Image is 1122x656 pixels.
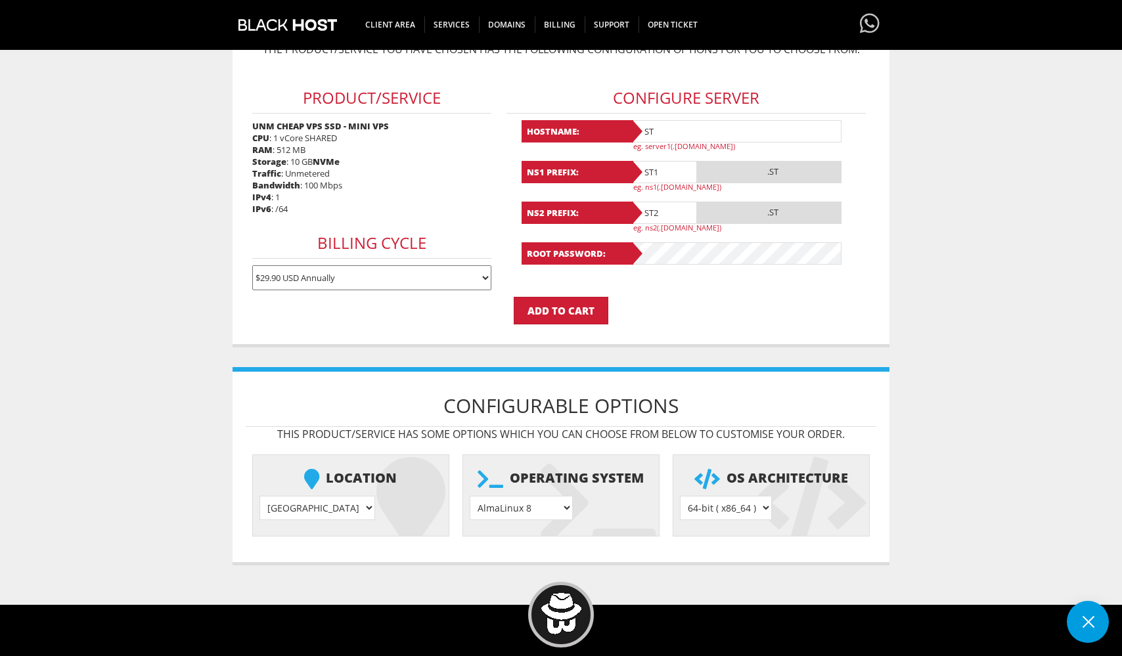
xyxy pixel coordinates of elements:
h3: Configure Server [506,83,866,114]
b: Location [259,462,443,496]
div: : 1 vCore SHARED : 512 MB : 10 GB : Unmetered : 100 Mbps : 1 : /64 [246,63,498,297]
b: Traffic [252,167,281,179]
b: IPv4 [252,191,271,203]
span: .ST [697,161,841,183]
span: Support [585,16,639,33]
b: NVMe [313,156,340,167]
span: SERVICES [424,16,480,33]
p: This product/service has some options which you can choose from below to customise your order. [246,427,876,441]
b: IPv6 [252,203,271,215]
h1: Configurable Options [246,385,876,427]
strong: UNM CHEAP VPS SSD - MINI VPS [252,120,389,132]
b: OS Architecture [680,462,863,496]
b: Hostname: [522,120,633,142]
select: } } } } } } } } } } } } } } } } [470,496,573,520]
select: } } [680,496,772,520]
span: Domains [479,16,535,33]
b: Bandwidth [252,179,300,191]
b: NS1 Prefix: [522,161,633,183]
img: BlackHOST mascont, Blacky. [541,593,582,634]
select: } } } } } } [259,496,375,520]
p: eg. ns2(.[DOMAIN_NAME]) [633,223,850,232]
b: Storage [252,156,286,167]
span: Open Ticket [639,16,707,33]
p: eg. ns1(.[DOMAIN_NAME]) [633,182,850,192]
b: RAM [252,144,273,156]
span: Billing [535,16,585,33]
h3: Billing Cycle [252,228,492,259]
b: Operating system [470,462,653,496]
b: Root Password: [522,242,633,265]
span: .ST [697,202,841,224]
input: Add to Cart [514,297,608,324]
span: CLIENT AREA [356,16,425,33]
b: NS2 Prefix: [522,202,633,224]
p: eg. server1(.[DOMAIN_NAME]) [633,141,850,151]
b: CPU [252,132,269,144]
h3: Product/Service [252,83,492,114]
